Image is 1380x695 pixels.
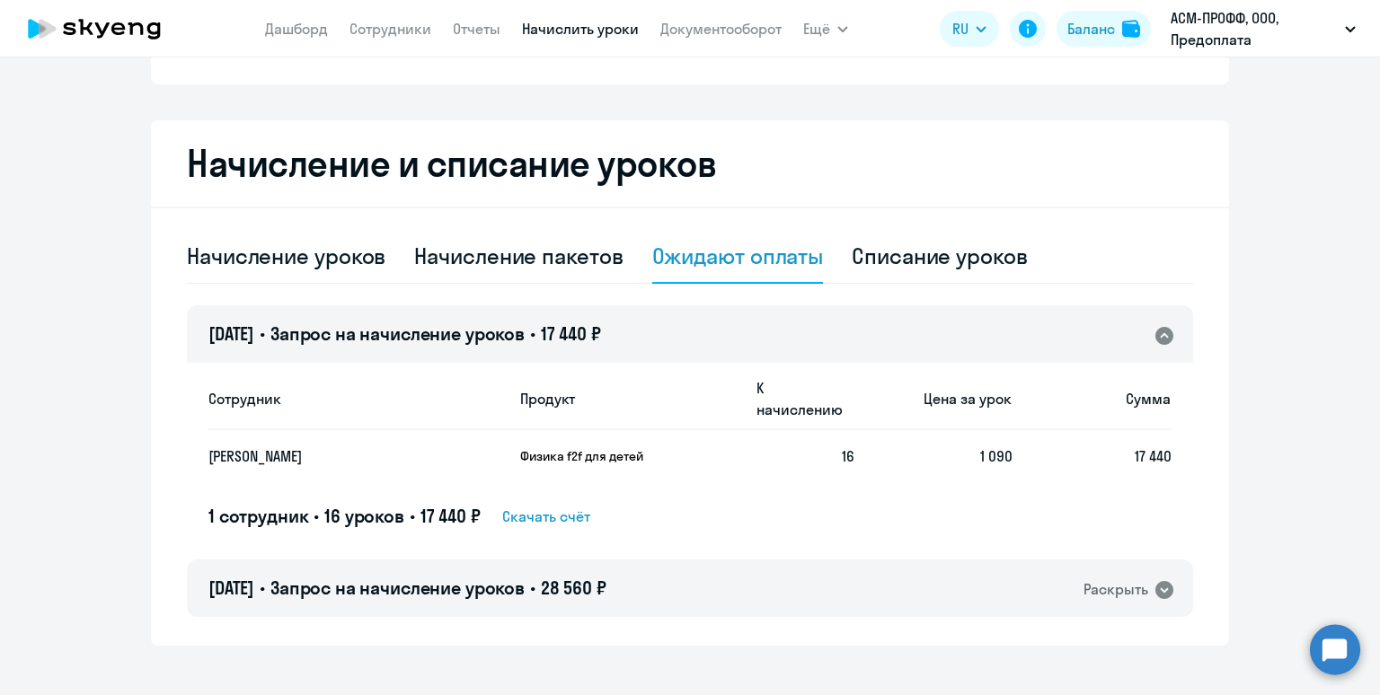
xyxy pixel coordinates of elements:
p: [PERSON_NAME] [208,446,471,466]
span: • [410,505,415,527]
th: Продукт [506,367,742,430]
a: Отчеты [453,20,500,38]
span: 17 440 [1135,447,1172,465]
span: • [260,322,265,345]
span: • [530,322,535,345]
h2: Начисление и списание уроков [187,142,1193,185]
a: Сотрудники [349,20,431,38]
span: 1 090 [980,447,1013,465]
span: [DATE] [208,576,254,599]
th: Сумма [1013,367,1172,430]
span: • [314,505,319,527]
span: 17 440 ₽ [420,505,481,527]
button: RU [940,11,999,47]
span: Запрос на начисление уроков [270,576,525,599]
span: Ещё [803,18,830,40]
th: Сотрудник [208,367,506,430]
span: 16 [842,447,854,465]
span: 28 560 ₽ [541,576,606,599]
button: Ещё [803,11,848,47]
div: Раскрыть [1084,578,1148,601]
div: Баланс [1067,18,1115,40]
button: Балансbalance [1057,11,1151,47]
span: Запрос на начисление уроков [270,322,525,345]
div: Ожидают оплаты [652,242,824,270]
span: RU [952,18,969,40]
div: Начисление уроков [187,242,385,270]
th: Цена за урок [854,367,1013,430]
p: Физика f2f для детей [520,448,655,464]
div: Списание уроков [852,242,1028,270]
p: АСМ-ПРОФФ, ООО, Предоплата [1171,7,1338,50]
span: 17 440 ₽ [541,322,601,345]
span: 1 сотрудник [208,505,308,527]
span: • [260,576,265,599]
span: [DATE] [208,322,254,345]
a: Начислить уроки [522,20,639,38]
div: Начисление пакетов [414,242,623,270]
span: Скачать счёт [502,506,590,527]
button: АСМ-ПРОФФ, ООО, Предоплата [1162,7,1365,50]
span: • [530,576,535,599]
span: 16 уроков [324,505,404,527]
a: Дашборд [265,20,328,38]
th: К начислению [742,367,854,430]
img: balance [1122,20,1140,38]
a: Документооборот [660,20,782,38]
